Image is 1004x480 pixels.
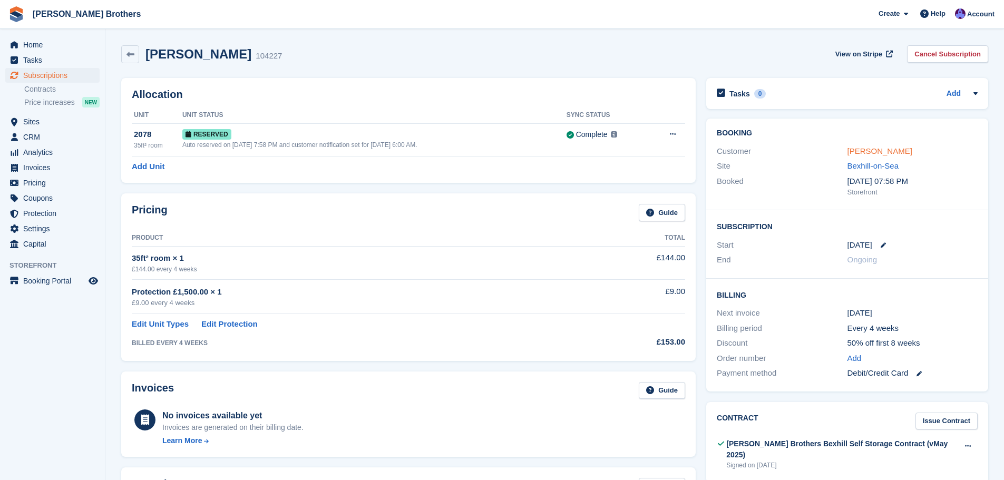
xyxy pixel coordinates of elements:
[5,191,100,205] a: menu
[5,130,100,144] a: menu
[717,337,847,349] div: Discount
[847,322,978,335] div: Every 4 weeks
[132,298,583,308] div: £9.00 every 4 weeks
[754,89,766,99] div: 0
[87,275,100,287] a: Preview store
[132,318,189,330] a: Edit Unit Types
[639,382,685,399] a: Guide
[717,367,847,379] div: Payment method
[967,9,995,19] span: Account
[162,409,304,422] div: No invoices available yet
[134,129,182,141] div: 2078
[24,96,100,108] a: Price increases NEW
[162,435,202,446] div: Learn More
[717,160,847,172] div: Site
[23,175,86,190] span: Pricing
[132,265,583,274] div: £144.00 every 4 weeks
[5,175,100,190] a: menu
[5,53,100,67] a: menu
[132,252,583,265] div: 35ft² room × 1
[847,146,912,155] a: [PERSON_NAME]
[717,254,847,266] div: End
[717,413,758,430] h2: Contract
[23,68,86,83] span: Subscriptions
[907,45,988,63] a: Cancel Subscription
[847,187,978,198] div: Storefront
[8,6,24,22] img: stora-icon-8386f47178a22dfd0bd8f6a31ec36ba5ce8667c1dd55bd0f319d3a0aa187defe.svg
[717,289,978,300] h2: Billing
[947,88,961,100] a: Add
[576,129,608,140] div: Complete
[717,175,847,198] div: Booked
[182,107,567,124] th: Unit Status
[831,45,895,63] a: View on Stripe
[132,338,583,348] div: BILLED EVERY 4 WEEKS
[132,161,164,173] a: Add Unit
[639,204,685,221] a: Guide
[5,68,100,83] a: menu
[847,337,978,349] div: 50% off first 8 weeks
[23,273,86,288] span: Booking Portal
[132,107,182,124] th: Unit
[256,50,282,62] div: 104227
[955,8,966,19] img: Becca Clark
[717,239,847,251] div: Start
[23,145,86,160] span: Analytics
[915,413,978,430] a: Issue Contract
[182,140,567,150] div: Auto reserved on [DATE] 7:58 PM and customer notification set for [DATE] 6:00 AM.
[847,239,872,251] time: 2025-08-31 00:00:00 UTC
[847,307,978,319] div: [DATE]
[717,145,847,158] div: Customer
[162,435,304,446] a: Learn More
[23,206,86,221] span: Protection
[24,97,75,107] span: Price increases
[847,352,862,365] a: Add
[729,89,750,99] h2: Tasks
[132,89,685,101] h2: Allocation
[132,286,583,298] div: Protection £1,500.00 × 1
[931,8,945,19] span: Help
[201,318,258,330] a: Edit Protection
[5,237,100,251] a: menu
[5,114,100,129] a: menu
[847,161,899,170] a: Bexhill-on-Sea
[567,107,649,124] th: Sync Status
[28,5,145,23] a: [PERSON_NAME] Brothers
[847,367,978,379] div: Debit/Credit Card
[5,273,100,288] a: menu
[132,382,174,399] h2: Invoices
[583,280,685,314] td: £9.00
[611,131,617,138] img: icon-info-grey-7440780725fd019a000dd9b08b2336e03edf1995a4989e88bcd33f0948082b44.svg
[5,145,100,160] a: menu
[23,53,86,67] span: Tasks
[717,129,978,138] h2: Booking
[23,130,86,144] span: CRM
[879,8,900,19] span: Create
[23,221,86,236] span: Settings
[23,37,86,52] span: Home
[726,438,958,461] div: [PERSON_NAME] Brothers Bexhill Self Storage Contract (vMay 2025)
[9,260,105,271] span: Storefront
[5,37,100,52] a: menu
[82,97,100,107] div: NEW
[5,206,100,221] a: menu
[847,255,878,264] span: Ongoing
[132,230,583,247] th: Product
[717,352,847,365] div: Order number
[726,461,958,470] div: Signed on [DATE]
[23,237,86,251] span: Capital
[717,307,847,319] div: Next invoice
[134,141,182,150] div: 35ft² room
[847,175,978,188] div: [DATE] 07:58 PM
[182,129,231,140] span: Reserved
[583,246,685,279] td: £144.00
[23,191,86,205] span: Coupons
[583,230,685,247] th: Total
[5,160,100,175] a: menu
[5,221,100,236] a: menu
[835,49,882,60] span: View on Stripe
[717,322,847,335] div: Billing period
[717,221,978,231] h2: Subscription
[132,204,168,221] h2: Pricing
[23,114,86,129] span: Sites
